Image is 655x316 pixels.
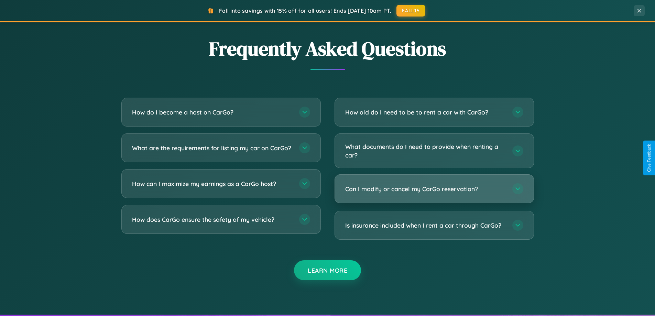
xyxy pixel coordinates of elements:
h3: What are the requirements for listing my car on CarGo? [132,144,292,152]
button: FALL15 [396,5,425,17]
h3: How does CarGo ensure the safety of my vehicle? [132,215,292,224]
span: Fall into savings with 15% off for all users! Ends [DATE] 10am PT. [219,7,391,14]
h3: Can I modify or cancel my CarGo reservation? [345,185,505,193]
h3: How do I become a host on CarGo? [132,108,292,117]
h3: What documents do I need to provide when renting a car? [345,142,505,159]
h3: Is insurance included when I rent a car through CarGo? [345,221,505,230]
h3: How old do I need to be to rent a car with CarGo? [345,108,505,117]
h3: How can I maximize my earnings as a CarGo host? [132,179,292,188]
button: Learn More [294,260,361,280]
h2: Frequently Asked Questions [121,35,534,62]
div: Give Feedback [647,144,652,172]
